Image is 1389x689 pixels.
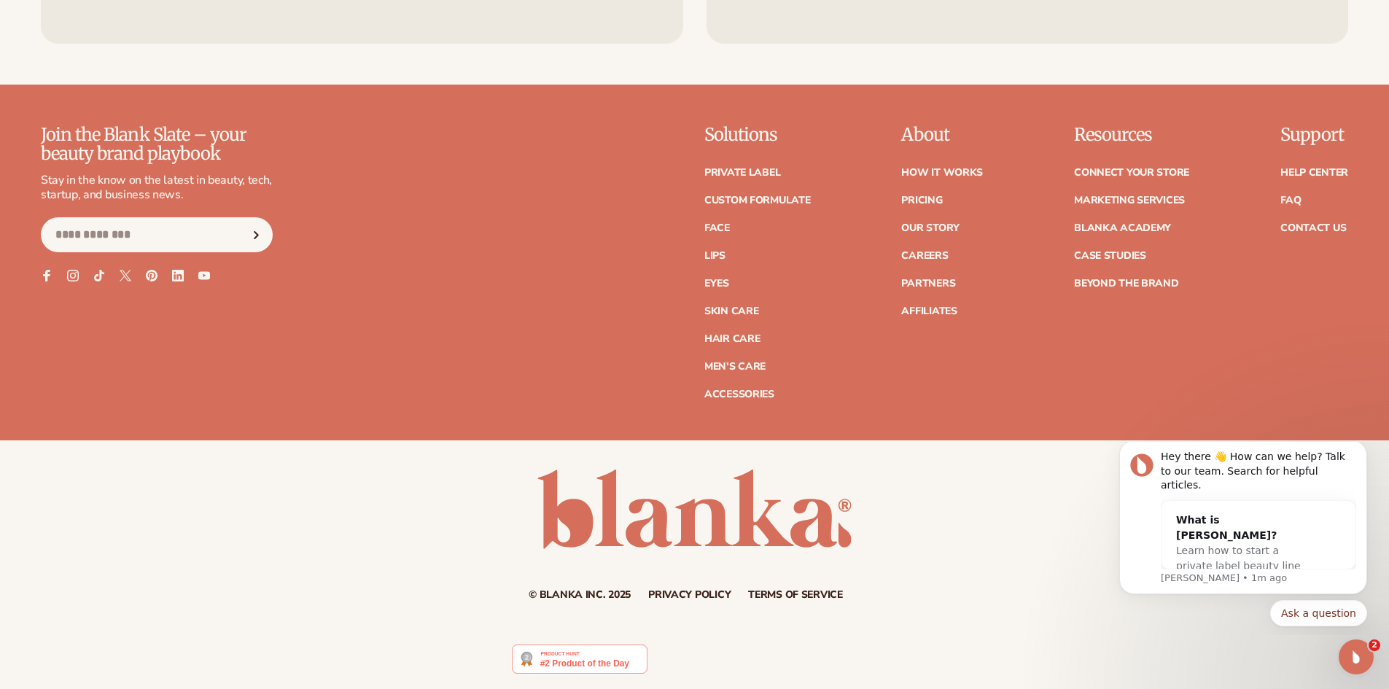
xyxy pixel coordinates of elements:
a: Connect your store [1074,168,1189,178]
button: Quick reply: Ask a question [173,158,270,184]
p: Solutions [704,125,811,144]
button: Subscribe [240,217,272,252]
div: Quick reply options [22,158,270,184]
p: Support [1280,125,1348,144]
small: © Blanka Inc. 2025 [529,588,631,602]
a: Men's Care [704,362,766,372]
iframe: Intercom notifications message [1097,442,1389,635]
p: About [901,125,983,144]
a: Marketing services [1074,195,1185,206]
p: Stay in the know on the latest in beauty, tech, startup, and business news. [41,173,273,203]
a: Private label [704,168,780,178]
span: 2 [1369,639,1380,651]
p: Resources [1074,125,1189,144]
img: Profile image for Lee [33,12,56,35]
a: Help Center [1280,168,1348,178]
a: Eyes [704,279,729,289]
span: Learn how to start a private label beauty line with [PERSON_NAME] [79,103,203,145]
a: Accessories [704,389,774,400]
a: Blanka Academy [1074,223,1171,233]
a: Skin Care [704,306,758,316]
a: Our Story [901,223,959,233]
a: Face [704,223,730,233]
a: Custom formulate [704,195,811,206]
a: FAQ [1280,195,1301,206]
a: Case Studies [1074,251,1146,261]
a: Beyond the brand [1074,279,1179,289]
a: Lips [704,251,725,261]
a: Pricing [901,195,942,206]
p: Join the Blank Slate – your beauty brand playbook [41,125,273,164]
a: Terms of service [748,590,843,600]
iframe: Customer reviews powered by Trustpilot [658,644,877,682]
a: Partners [901,279,955,289]
p: Message from Lee, sent 1m ago [63,130,259,143]
div: What is [PERSON_NAME]? [79,71,214,101]
a: Affiliates [901,306,957,316]
div: What is [PERSON_NAME]?Learn how to start a private label beauty line with [PERSON_NAME] [64,59,229,159]
a: How It Works [901,168,983,178]
a: Privacy policy [648,590,731,600]
iframe: Intercom live chat [1339,639,1374,674]
a: Contact Us [1280,223,1346,233]
a: Hair Care [704,334,760,344]
div: Message content [63,8,259,128]
img: Blanka - Start a beauty or cosmetic line in under 5 minutes | Product Hunt [512,645,647,674]
a: Careers [901,251,948,261]
div: Hey there 👋 How can we help? Talk to our team. Search for helpful articles. [63,8,259,51]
